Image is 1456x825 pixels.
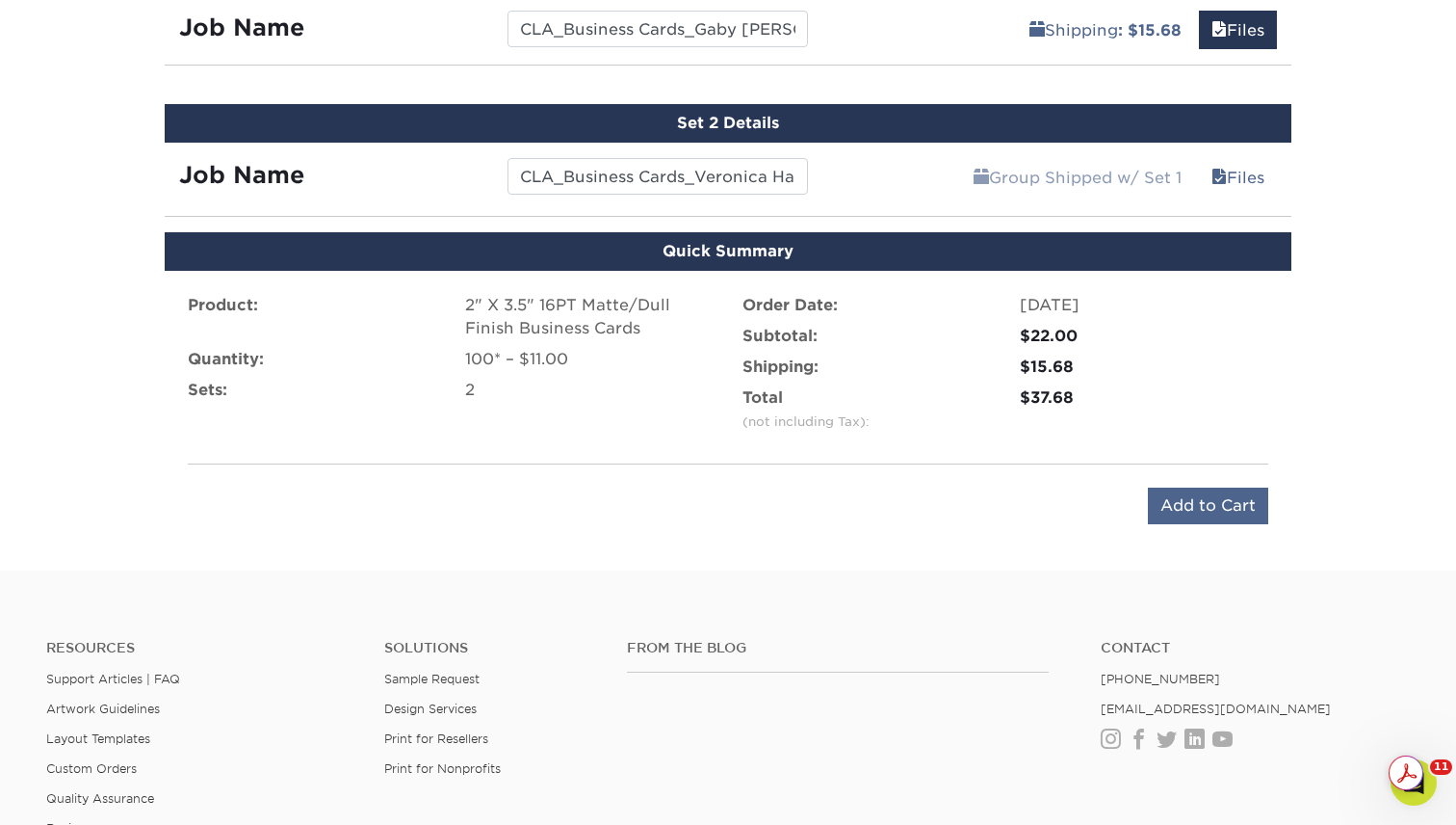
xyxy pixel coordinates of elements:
[465,348,714,371] div: 100* – $11.00
[742,325,818,348] label: Subtotal:
[1020,294,1268,317] div: [DATE]
[384,732,488,746] a: Print for Resellers
[384,702,477,716] a: Design Services
[179,13,304,41] strong: Job Name
[507,11,807,47] input: Enter a job name
[1017,11,1194,49] a: Shipping: $15.68
[5,766,164,818] iframe: Google Customer Reviews
[188,348,264,371] label: Quantity:
[384,761,501,776] a: Print for Nonprofits
[974,169,989,187] span: shipping
[165,104,1291,143] div: Set 2 Details
[165,232,1291,271] div: Quick Summary
[384,640,597,656] h4: Solutions
[188,294,258,317] label: Product:
[1101,702,1331,716] a: [EMAIL_ADDRESS][DOMAIN_NAME]
[1211,169,1227,187] span: files
[742,414,870,429] small: (not including Tax):
[1148,488,1268,524] input: Add to Cart
[742,356,819,379] label: Shipping:
[507,158,807,195] input: Enter a job name
[1211,21,1227,40] span: files
[627,640,1049,656] h4: From the Blog
[1029,21,1045,40] span: shipping
[46,702,160,716] a: Artwork Guidelines
[384,672,480,686] a: Sample Request
[961,158,1194,197] a: Group Shipped w/ Set 1
[1118,21,1182,40] b: : $15.68
[742,294,838,317] label: Order Date:
[188,379,227,402] label: Sets:
[46,761,137,776] a: Custom Orders
[179,161,304,189] strong: Job Name
[1199,158,1277,197] a: Files
[1020,325,1268,348] div: $22.00
[1101,672,1220,686] a: [PHONE_NUMBER]
[465,379,714,402] div: 2
[742,386,870,433] label: Total
[1020,356,1268,379] div: $15.68
[1199,11,1277,49] a: Files
[46,732,150,746] a: Layout Templates
[465,294,714,340] div: 2" X 3.5" 16PT Matte/Dull Finish Business Cards
[1020,386,1268,410] div: $37.68
[46,640,355,656] h4: Resources
[1101,640,1410,656] a: Contact
[46,672,180,686] a: Support Articles | FAQ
